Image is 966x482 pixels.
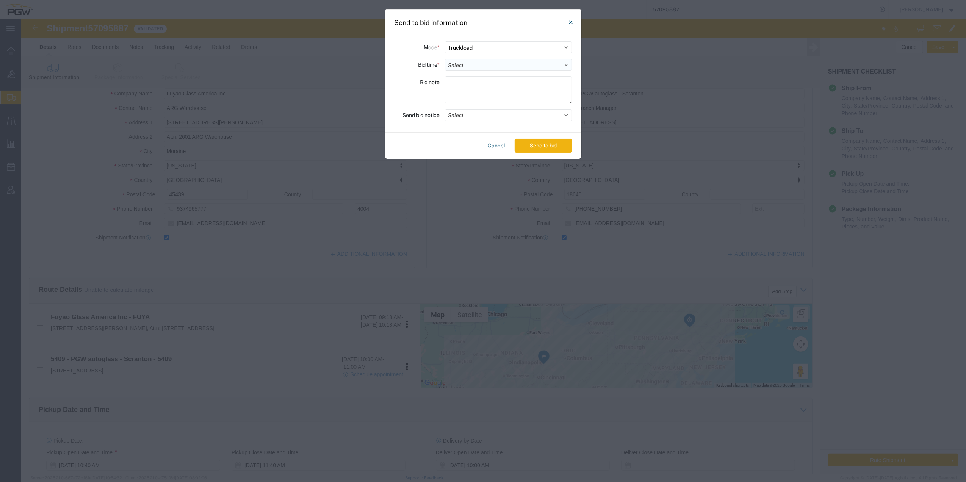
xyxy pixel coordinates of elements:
[515,139,572,153] button: Send to bid
[424,41,440,53] label: Mode
[420,76,440,88] label: Bid note
[485,139,509,153] button: Cancel
[395,17,468,28] h4: Send to bid information
[402,109,440,121] label: Send bid notice
[564,15,579,30] button: Close
[418,59,440,71] label: Bid time
[445,109,572,121] button: Select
